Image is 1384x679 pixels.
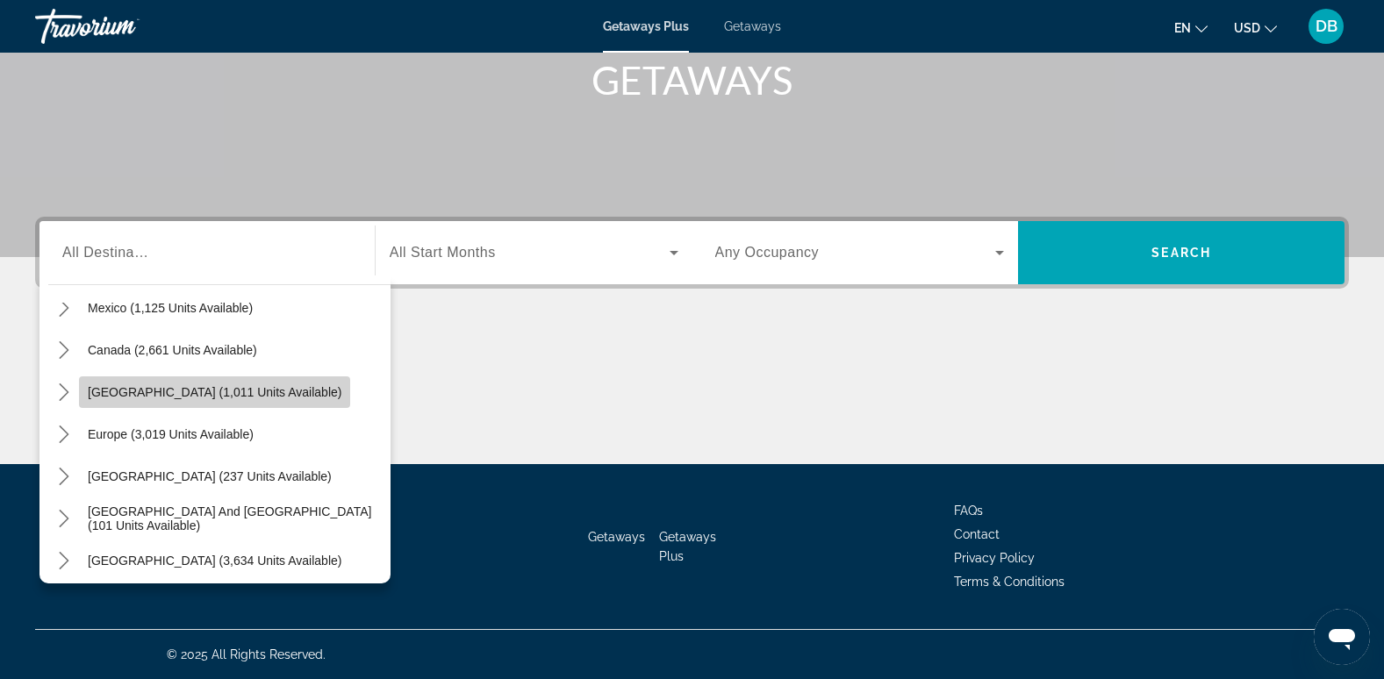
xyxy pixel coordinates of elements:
button: Toggle Mexico (1,125 units available) submenu [48,293,79,324]
iframe: Button to launch messaging window [1314,609,1370,665]
span: [GEOGRAPHIC_DATA] and [GEOGRAPHIC_DATA] (101 units available) [88,504,382,532]
button: Change currency [1234,15,1277,40]
a: Contact [954,527,1000,541]
span: [GEOGRAPHIC_DATA] (3,634 units available) [88,554,341,568]
button: Toggle South America (3,634 units available) submenu [48,546,79,576]
span: Any Occupancy [715,245,820,260]
a: Travorium [35,4,211,49]
span: [GEOGRAPHIC_DATA] (1,011 units available) [88,385,341,399]
div: Search widget [39,221,1345,284]
span: Europe (3,019 units available) [88,427,254,441]
span: en [1174,21,1191,35]
span: All Destinations [62,245,166,260]
a: Getaways [588,530,645,544]
a: FAQs [954,504,983,518]
button: Search [1018,221,1345,284]
button: Select destination: Caribbean & Atlantic Islands (1,011 units available) [79,376,350,408]
span: Canada (2,661 units available) [88,343,257,357]
button: Select destination: Mexico (1,125 units available) [79,292,262,324]
span: DB [1316,18,1337,35]
button: Select destination: Canada (2,661 units available) [79,334,266,366]
a: Getaways Plus [659,530,716,563]
button: Select destination: Europe (3,019 units available) [79,418,262,450]
span: [GEOGRAPHIC_DATA] (237 units available) [88,469,332,483]
button: Select destination: South Pacific and Oceania (101 units available) [79,503,391,534]
input: Select destination [62,243,352,264]
button: Toggle Europe (3,019 units available) submenu [48,419,79,450]
span: © 2025 All Rights Reserved. [167,647,326,661]
button: Select destination: Australia (237 units available) [79,461,341,492]
div: Destination options [39,275,391,583]
span: All Start Months [390,245,496,260]
span: USD [1234,21,1260,35]
button: Change language [1174,15,1208,40]
span: Mexico (1,125 units available) [88,301,253,315]
span: Search [1151,246,1211,260]
a: Terms & Conditions [954,575,1065,589]
button: Toggle South Pacific and Oceania (101 units available) submenu [48,504,79,534]
button: Toggle Caribbean & Atlantic Islands (1,011 units available) submenu [48,377,79,408]
a: Getaways Plus [603,19,689,33]
h1: SEE THE WORLD WITH TRAVORIUM GETAWAYS [363,11,1022,103]
a: Getaways [724,19,781,33]
a: Privacy Policy [954,551,1035,565]
button: Toggle Canada (2,661 units available) submenu [48,335,79,366]
button: User Menu [1303,8,1349,45]
button: Toggle Australia (237 units available) submenu [48,461,79,492]
button: Select destination: South America (3,634 units available) [79,545,350,576]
